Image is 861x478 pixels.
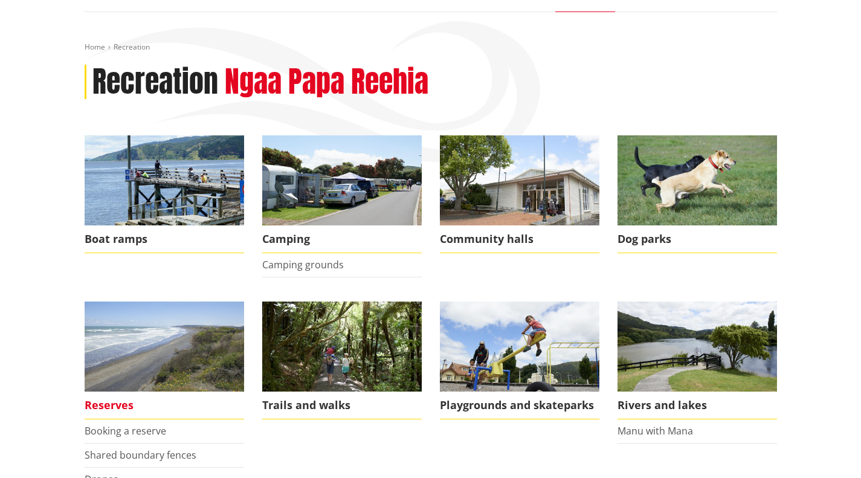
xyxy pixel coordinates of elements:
span: Community halls [440,225,599,253]
img: Port Waikato boat ramp [85,135,244,225]
a: Camping grounds [262,258,344,271]
span: Playgrounds and skateparks [440,392,599,419]
img: Playground in Ngaruawahia [440,302,599,392]
img: Bridal Veil Falls [262,302,422,392]
span: Trails and walks [262,392,422,419]
a: Home [85,42,105,52]
a: Port Waikato council maintained boat ramp Boat ramps [85,135,244,253]
h2: Ngaa Papa Reehia [225,65,428,100]
a: Booking a reserve [85,424,166,438]
iframe: Messenger Launcher [805,427,849,471]
a: Ngaruawahia Memorial Hall Community halls [440,135,599,253]
a: Shared boundary fences [85,448,196,462]
a: The Waikato River flowing through Ngaruawahia Rivers and lakes [618,302,777,419]
span: Recreation [114,42,150,52]
a: camping-ground-v2 Camping [262,135,422,253]
img: Find your local dog park [618,135,777,225]
img: camping-ground-v2 [262,135,422,225]
a: Port Waikato coastal reserve Reserves [85,302,244,419]
span: Rivers and lakes [618,392,777,419]
img: Waikato River, Ngaruawahia [618,302,777,392]
span: Boat ramps [85,225,244,253]
h1: Recreation [92,65,218,100]
a: Find your local dog park Dog parks [618,135,777,253]
a: A family enjoying a playground in Ngaruawahia Playgrounds and skateparks [440,302,599,419]
span: Reserves [85,392,244,419]
img: Ngaruawahia Memorial Hall [440,135,599,225]
span: Dog parks [618,225,777,253]
span: Camping [262,225,422,253]
img: Port Waikato coastal reserve [85,302,244,392]
nav: breadcrumb [85,42,777,53]
a: Bridal Veil Falls scenic walk is located near Raglan in the Waikato Trails and walks [262,302,422,419]
a: Manu with Mana [618,424,693,438]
